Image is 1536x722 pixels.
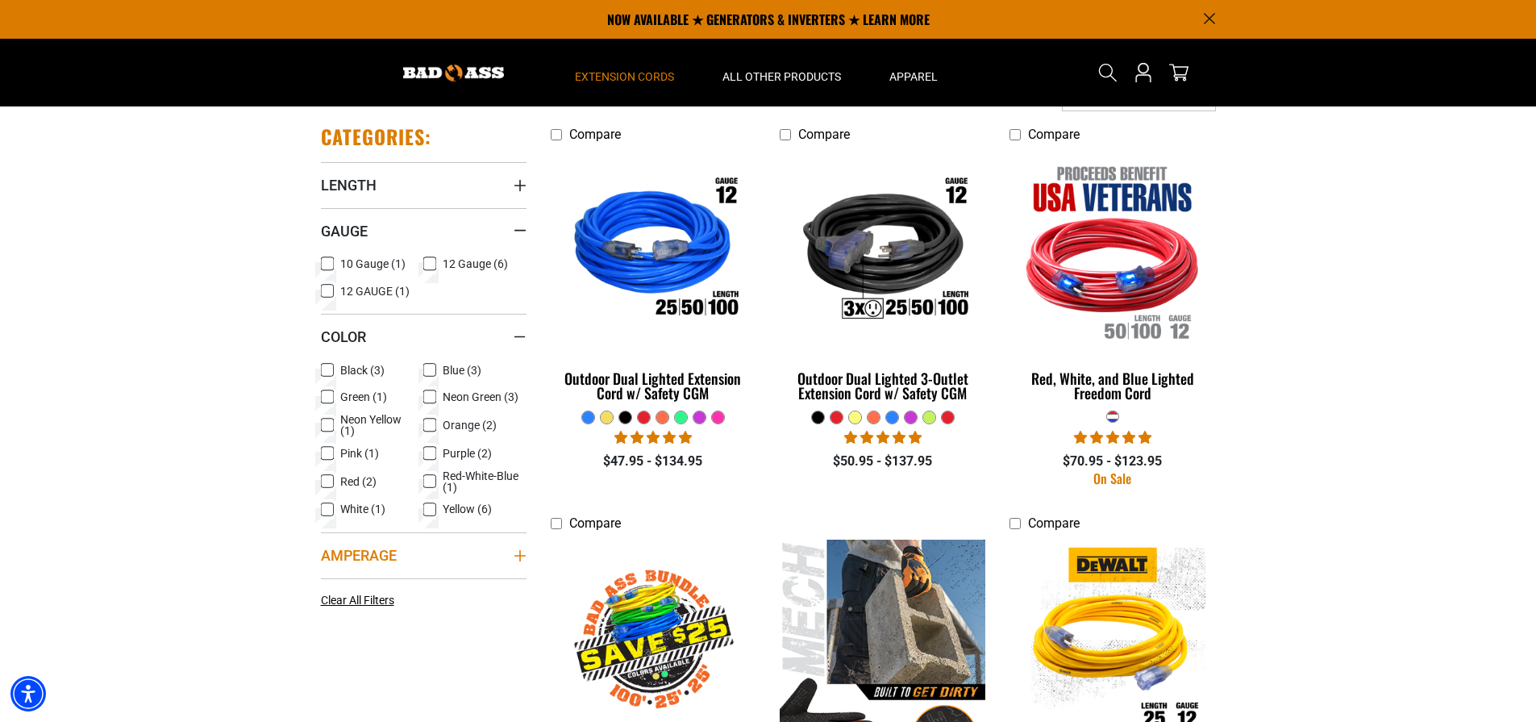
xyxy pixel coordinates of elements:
h2: Categories: [321,124,432,149]
img: Outdoor Dual Lighted 3-Outlet Extension Cord w/ Safety CGM [781,158,984,344]
span: 12 GAUGE (1) [340,286,410,297]
span: Purple (2) [443,448,492,459]
span: Compare [1028,127,1080,142]
span: 4.80 stars [844,430,922,445]
span: Black (3) [340,365,385,376]
a: Red, White, and Blue Lighted Freedom Cord Red, White, and Blue Lighted Freedom Cord [1009,150,1215,410]
span: Amperage [321,546,397,565]
summary: All Other Products [698,39,865,106]
span: Extension Cords [575,69,674,84]
summary: Length [321,162,527,207]
summary: Apparel [865,39,962,106]
div: Red, White, and Blue Lighted Freedom Cord [1009,371,1215,400]
a: Open this option [1130,39,1156,106]
span: Orange (2) [443,419,497,431]
a: Clear All Filters [321,592,401,609]
div: Accessibility Menu [10,676,46,712]
span: Pink (1) [340,448,379,459]
div: On Sale [1009,472,1215,485]
span: 4.81 stars [614,430,692,445]
summary: Amperage [321,532,527,578]
div: $70.95 - $123.95 [1009,452,1215,471]
span: Neon Green (3) [443,391,518,403]
span: Length [321,176,377,194]
span: Red (2) [340,476,377,487]
span: White (1) [340,503,385,515]
div: Outdoor Dual Lighted 3-Outlet Extension Cord w/ Safety CGM [780,371,985,400]
summary: Color [321,314,527,359]
a: Outdoor Dual Lighted Extension Cord w/ Safety CGM Outdoor Dual Lighted Extension Cord w/ Safety CGM [551,150,756,410]
span: Compare [798,127,850,142]
span: All Other Products [722,69,841,84]
span: Compare [1028,515,1080,531]
span: Clear All Filters [321,594,394,607]
a: Outdoor Dual Lighted 3-Outlet Extension Cord w/ Safety CGM Outdoor Dual Lighted 3-Outlet Extensio... [780,150,985,410]
summary: Gauge [321,208,527,253]
img: Bad Ass Extension Cords [403,65,504,81]
div: $50.95 - $137.95 [780,452,985,471]
span: Apparel [889,69,938,84]
span: Color [321,328,366,346]
span: Neon Yellow (1) [340,414,418,436]
span: Compare [569,515,621,531]
span: Green (1) [340,391,387,403]
summary: Extension Cords [551,39,698,106]
div: Outdoor Dual Lighted Extension Cord w/ Safety CGM [551,371,756,400]
img: Red, White, and Blue Lighted Freedom Cord [1011,158,1214,344]
span: Red-White-Blue (1) [443,470,520,493]
span: Yellow (6) [443,503,492,515]
span: Compare [569,127,621,142]
span: 5.00 stars [1074,430,1151,445]
a: cart [1166,63,1192,82]
span: 12 Gauge (6) [443,258,508,269]
div: $47.95 - $134.95 [551,452,756,471]
img: Outdoor Dual Lighted Extension Cord w/ Safety CGM [552,158,755,344]
summary: Search [1095,60,1121,86]
span: Blue (3) [443,365,481,376]
span: 10 Gauge (1) [340,258,406,269]
span: Gauge [321,222,368,240]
